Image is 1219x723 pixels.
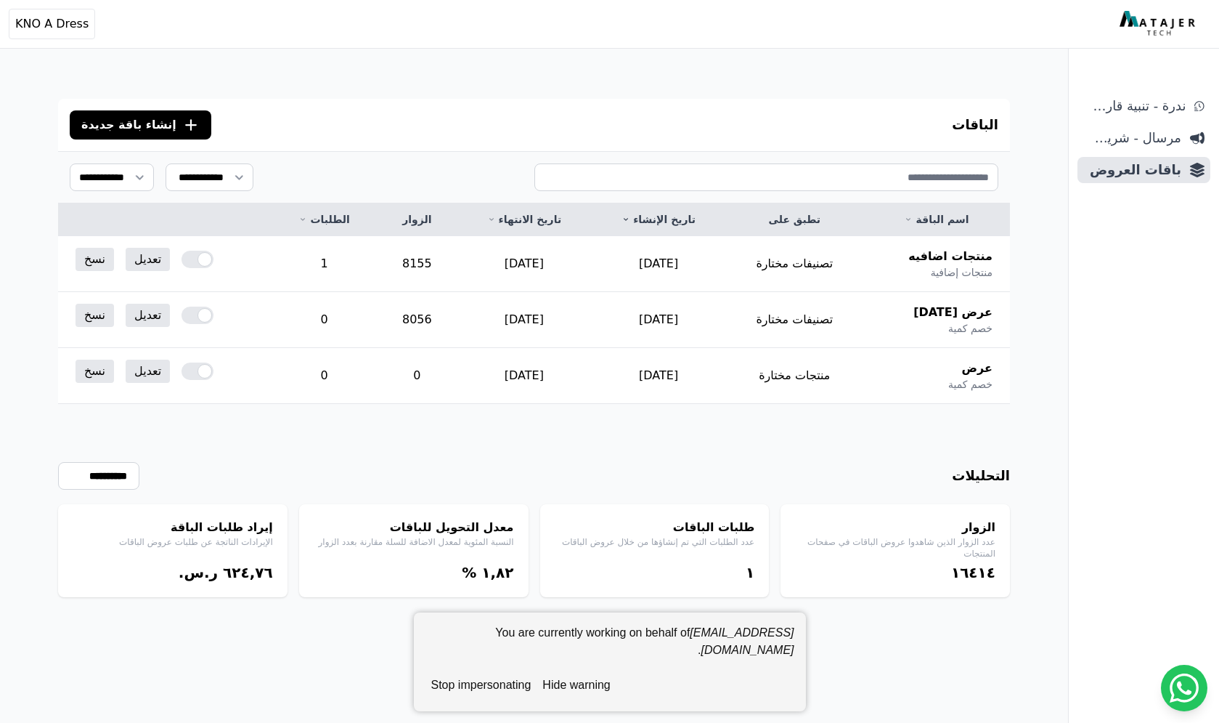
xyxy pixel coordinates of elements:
[913,304,992,321] span: عرض [DATE]
[76,304,114,327] a: نسخ
[314,519,514,536] h4: معدل التحويل للباقات
[462,564,476,581] span: %
[223,564,273,581] bdi: ٦٢٤,٧٦
[474,212,574,227] a: تاريخ الانتهاء
[126,248,170,271] a: تعديل
[272,292,378,348] td: 0
[457,292,592,348] td: [DATE]
[948,321,992,336] span: خصم كمية
[1083,96,1186,116] span: ندرة - تنبية قارب علي النفاذ
[70,110,211,140] button: إنشاء باقة جديدة
[948,377,992,392] span: خصم كمية
[592,348,726,404] td: [DATE]
[76,360,114,383] a: نسخ
[795,536,995,560] p: عدد الزوار الذين شاهدوا عروض الباقات في صفحات المنتجات
[76,248,114,271] a: نسخ
[378,236,457,292] td: 8155
[726,348,864,404] td: منتجات مختارة
[1083,128,1181,148] span: مرسال - شريط دعاية
[555,536,755,548] p: عدد الطلبات التي تم إنشاؤها من خلال عروض الباقات
[952,115,998,135] h3: الباقات
[908,248,992,265] span: منتجات اضافيه
[592,236,726,292] td: [DATE]
[592,292,726,348] td: [DATE]
[73,536,273,548] p: الإيرادات الناتجة عن طلبات عروض الباقات
[1083,160,1181,180] span: باقات العروض
[481,564,513,581] bdi: ١,٨٢
[795,562,995,583] div: ١٦٤١٤
[126,304,170,327] a: تعديل
[537,671,616,700] button: hide warning
[609,212,709,227] a: تاريخ الإنشاء
[457,348,592,404] td: [DATE]
[378,203,457,236] th: الزوار
[690,626,794,656] em: [EMAIL_ADDRESS][DOMAIN_NAME]
[457,236,592,292] td: [DATE]
[881,212,992,227] a: اسم الباقة
[931,265,992,280] span: منتجات إضافية
[73,519,273,536] h4: إيراد طلبات الباقة
[795,519,995,536] h4: الزوار
[272,348,378,404] td: 0
[289,212,360,227] a: الطلبات
[1120,11,1199,37] img: MatajerTech Logo
[952,466,1010,486] h3: التحليلات
[726,292,864,348] td: تصنيفات مختارة
[378,348,457,404] td: 0
[81,116,176,134] span: إنشاء باقة جديدة
[555,562,755,583] div: ١
[962,360,992,377] span: عرض
[15,15,89,33] span: KNO A Dress
[726,203,864,236] th: تطبق على
[314,536,514,548] p: النسبة المئوية لمعدل الاضافة للسلة مقارنة بعدد الزوار
[9,9,95,39] button: KNO A Dress
[378,292,457,348] td: 8056
[272,236,378,292] td: 1
[126,360,170,383] a: تعديل
[425,671,537,700] button: stop impersonating
[179,564,218,581] span: ر.س.
[726,236,864,292] td: تصنيفات مختارة
[425,624,794,671] div: You are currently working on behalf of .
[555,519,755,536] h4: طلبات الباقات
